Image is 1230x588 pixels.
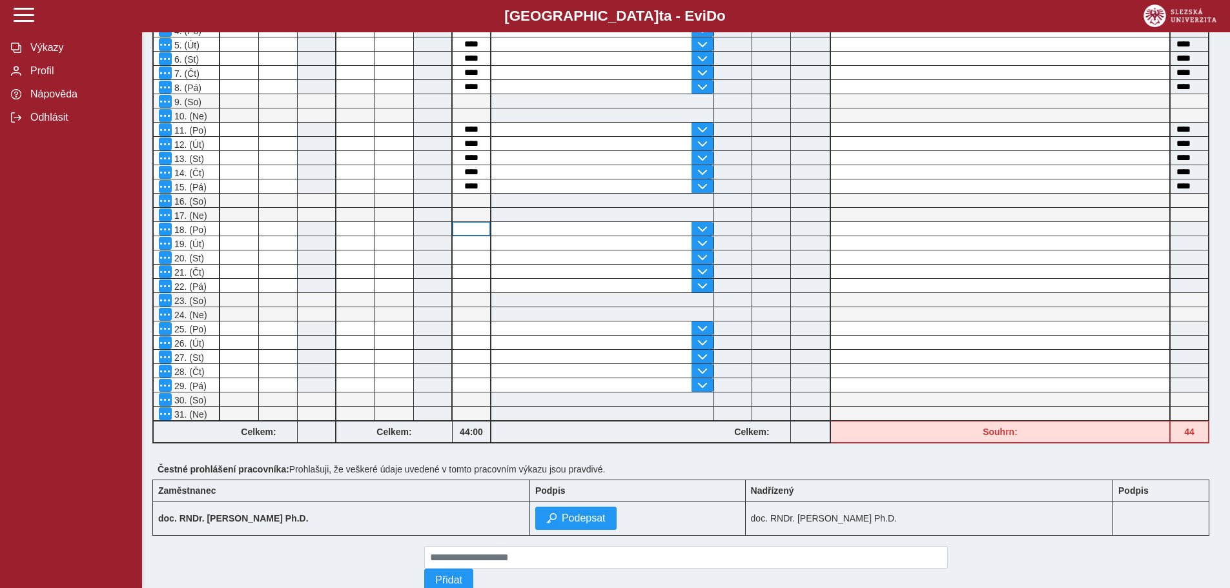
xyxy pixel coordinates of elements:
span: Výkazy [26,42,131,54]
span: 30. (So) [172,395,207,405]
span: 5. (Út) [172,40,200,50]
span: Profil [26,65,131,77]
b: Celkem: [713,427,790,437]
span: 26. (Út) [172,338,205,349]
button: Menu [159,66,172,79]
img: logo_web_su.png [1143,5,1216,27]
span: t [659,8,663,24]
span: 31. (Ne) [172,409,207,420]
button: Menu [159,123,172,136]
span: 4. (Po) [172,26,201,36]
span: 7. (Čt) [172,68,200,79]
button: Menu [159,109,172,122]
span: Odhlásit [26,112,131,123]
b: doc. RNDr. [PERSON_NAME] Ph.D. [158,513,309,523]
button: Menu [159,379,172,392]
b: Celkem: [220,427,297,437]
span: Podepsat [562,512,606,524]
button: Podepsat [535,507,617,530]
button: Menu [159,350,172,363]
button: Menu [159,308,172,321]
span: Nápověda [26,88,131,100]
span: 12. (Út) [172,139,205,150]
span: 21. (Čt) [172,267,205,278]
button: Menu [159,336,172,349]
span: 15. (Pá) [172,182,207,192]
span: 13. (St) [172,154,204,164]
b: [GEOGRAPHIC_DATA] a - Evi [39,8,1191,25]
span: 23. (So) [172,296,207,306]
button: Menu [159,223,172,236]
div: Fond pracovní doby (84 h) a součet hodin (44 h) se neshodují! [831,421,1171,443]
button: Menu [159,194,172,207]
span: 22. (Pá) [172,281,207,292]
b: Podpis [1118,485,1149,496]
button: Menu [159,137,172,150]
button: Menu [159,166,172,179]
button: Menu [159,365,172,378]
button: Menu [159,393,172,406]
span: o [717,8,726,24]
span: 16. (So) [172,196,207,207]
span: 11. (Po) [172,125,207,136]
button: Menu [159,152,172,165]
span: 10. (Ne) [172,111,207,121]
button: Menu [159,279,172,292]
button: Menu [159,251,172,264]
b: Souhrn: [983,427,1018,437]
span: 18. (Po) [172,225,207,235]
span: 28. (Čt) [172,367,205,377]
span: D [706,8,717,24]
button: Menu [159,180,172,193]
button: Menu [159,237,172,250]
span: 25. (Po) [172,324,207,334]
span: 27. (St) [172,352,204,363]
b: Podpis [535,485,566,496]
button: Menu [159,407,172,420]
button: Menu [159,38,172,51]
b: 44 [1171,427,1208,437]
span: 29. (Pá) [172,381,207,391]
span: Přidat [435,574,462,586]
span: 19. (Út) [172,239,205,249]
b: 44:00 [453,427,490,437]
span: 14. (Čt) [172,168,205,178]
button: Menu [159,208,172,221]
span: 6. (St) [172,54,199,65]
button: Menu [159,294,172,307]
button: Menu [159,95,172,108]
b: Zaměstnanec [158,485,216,496]
td: doc. RNDr. [PERSON_NAME] Ph.D. [745,502,1112,536]
b: Nadřízený [751,485,794,496]
button: Menu [159,81,172,94]
div: Fond pracovní doby (84 h) a součet hodin (44 h) se neshodují! [1171,421,1209,443]
button: Menu [159,322,172,335]
b: Čestné prohlášení pracovníka: [158,464,289,474]
button: Menu [159,265,172,278]
div: Prohlašuji, že veškeré údaje uvedené v tomto pracovním výkazu jsou pravdivé. [152,459,1220,480]
span: 24. (Ne) [172,310,207,320]
span: 17. (Ne) [172,210,207,221]
span: 9. (So) [172,97,201,107]
b: Celkem: [336,427,452,437]
span: 8. (Pá) [172,83,201,93]
button: Menu [159,52,172,65]
span: 20. (St) [172,253,204,263]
